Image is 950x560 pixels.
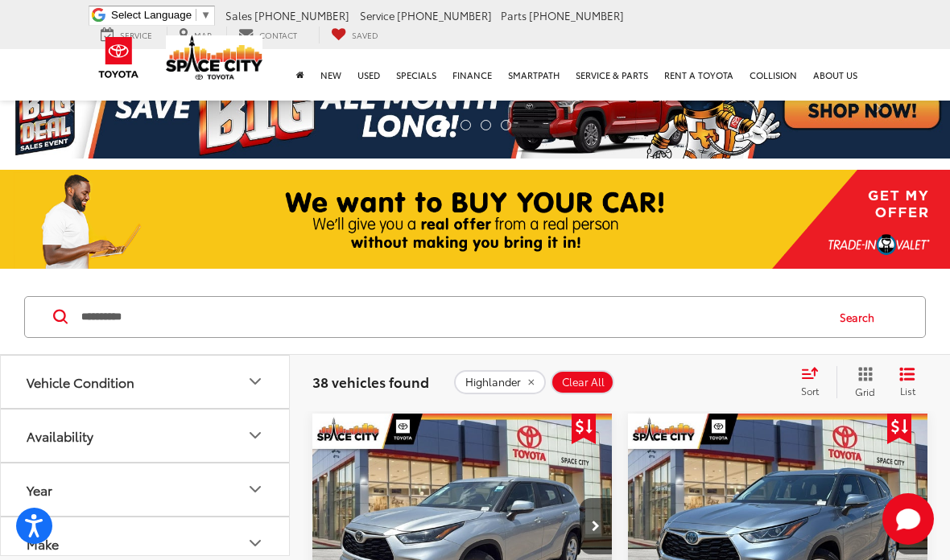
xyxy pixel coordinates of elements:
a: SmartPath [500,49,568,101]
button: AvailabilityAvailability [1,410,291,462]
span: Get Price Drop Alert [887,414,911,444]
span: Map [194,29,212,41]
span: Sort [801,384,819,397]
div: Vehicle Condition [246,372,265,391]
button: Select sort value [793,366,836,398]
button: remove Highlander [454,370,546,394]
span: [PHONE_NUMBER] [397,8,492,23]
div: Availability [246,426,265,445]
a: Service [89,27,164,43]
button: Grid View [836,366,887,398]
a: Rent a Toyota [656,49,741,101]
span: Clear All [562,376,605,389]
span: Saved [352,29,378,41]
div: Vehicle Condition [27,374,134,389]
span: [PHONE_NUMBER] [254,8,349,23]
img: Space City Toyota [166,35,262,80]
div: Year [246,480,265,499]
span: Get Price Drop Alert [572,414,596,444]
span: Service [360,8,394,23]
span: Sales [225,8,252,23]
a: Contact [226,27,309,43]
div: Make [246,533,265,553]
a: My Saved Vehicles [319,27,390,43]
a: About Us [805,49,865,101]
img: Toyota [89,31,149,84]
a: Home [288,49,312,101]
button: List View [887,366,927,398]
span: Contact [259,29,297,41]
span: Select Language [111,9,192,21]
span: Grid [855,385,875,398]
a: Select Language​ [111,9,211,21]
a: Finance [444,49,500,101]
span: List [899,384,915,397]
a: Used [349,49,388,101]
span: Service [120,29,152,41]
div: Availability [27,428,93,443]
a: Service & Parts [568,49,656,101]
span: Parts [501,8,527,23]
a: Collision [741,49,805,101]
button: Clear All [551,370,614,394]
a: New [312,49,349,101]
button: Next image [580,498,612,554]
span: [PHONE_NUMBER] [529,8,624,23]
span: 38 vehicles found [312,372,429,391]
button: Search [824,297,898,337]
svg: Start Chat [882,493,934,545]
span: Highlander [465,376,521,389]
input: Search by Make, Model, or Keyword [80,298,824,336]
span: ▼ [200,9,211,21]
div: Year [27,482,52,497]
button: Vehicle ConditionVehicle Condition [1,356,291,408]
a: Map [167,27,224,43]
a: Specials [388,49,444,101]
button: YearYear [1,463,291,516]
button: Toggle Chat Window [882,493,934,545]
div: Make [27,536,59,551]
